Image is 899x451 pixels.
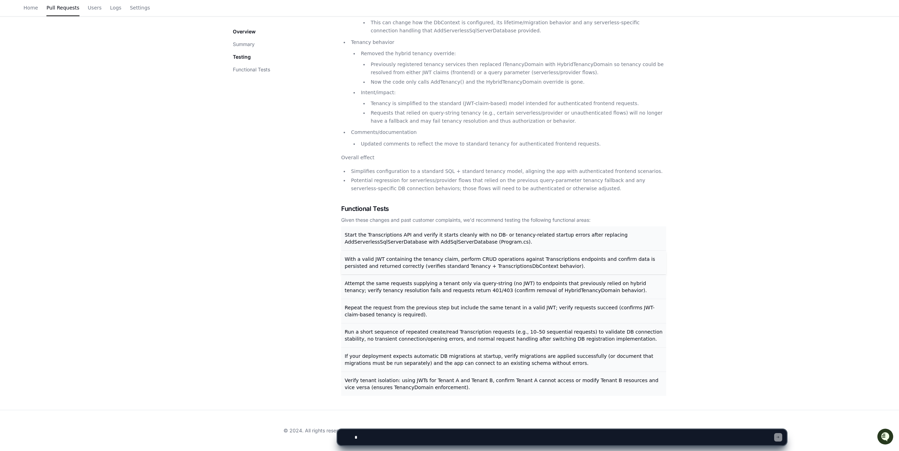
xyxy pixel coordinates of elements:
li: Updated comments to reflect the move to standard tenancy for authenticated frontend requests. [359,140,666,148]
li: Previously registered tenancy services then replaced ITenancyDomain with HybridTenancyDomain so t... [369,60,666,77]
span: Run a short sequence of repeated create/read Transcription requests (e.g., 10–50 sequential reque... [345,329,663,342]
span: Logs [110,6,121,10]
p: Overall effect [341,154,666,162]
div: All systems normal [611,426,666,436]
span: Repeat the request from the previous step but include the same tenant in a valid JWT; verify requ... [345,305,655,317]
div: We're offline, but we'll be back soon! [24,59,102,65]
span: If your deployment expects automatic DB migrations at startup, verify migrations are applied succ... [345,353,653,366]
li: Tenancy is simplified to the standard (JWT-claim-based) model intended for authenticated frontend... [369,99,666,108]
button: Functional Tests [233,66,270,73]
li: This can change how the DbContext is configured, its lifetime/migration behavior and any serverle... [369,19,666,35]
span: Verify tenant isolation: using JWTs for Tenant A and Tenant B, confirm Tenant A cannot access or ... [345,378,658,390]
li: Potential regression for serverless/provider flows that relied on the previous query-parameter te... [349,176,666,193]
button: Start new chat [120,54,128,63]
span: Users [88,6,102,10]
p: Testing [233,53,251,60]
a: Powered byPylon [50,73,85,79]
div: © 2024. All rights reserved. [283,427,348,434]
span: Attempt the same requests supplying a tenant only via query-string (no JWT) to endpoints that pre... [345,281,647,293]
li: Intent/impact: [359,89,666,125]
span: With a valid JWT containing the tenancy claim, perform CRUD operations against Transcriptions end... [345,256,655,269]
li: Now the code only calls AddTenancy() and the HybridTenancyDomain override is gone. [369,78,666,86]
p: Overview [233,28,256,35]
span: Pull Requests [46,6,79,10]
button: Summary [233,41,255,48]
span: Pylon [70,74,85,79]
span: Functional Tests [341,204,389,214]
img: 1756235613930-3d25f9e4-fa56-45dd-b3ad-e072dfbd1548 [7,52,20,65]
img: PlayerZero [7,7,21,21]
span: Home [24,6,38,10]
div: Start new chat [24,52,115,59]
div: Welcome [7,28,128,39]
li: Removed the hybrid tenancy override: [359,50,666,86]
span: Start the Transcriptions API and verify it starts cleanly with no DB- or tenancy-related startup ... [345,232,627,245]
li: Simplifies configuration to a standard SQL + standard tenancy model, aligning the app with authen... [349,167,666,175]
div: Given these changes and past customer complaints, we'd recommend testing the following functional... [341,217,666,224]
iframe: Open customer support [876,428,895,447]
p: Tenancy behavior [351,38,666,46]
p: Comments/documentation [351,128,666,136]
li: Requests that relied on query-string tenancy (e.g., certain serverless/provider or unauthenticate... [369,109,666,125]
span: Settings [130,6,150,10]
